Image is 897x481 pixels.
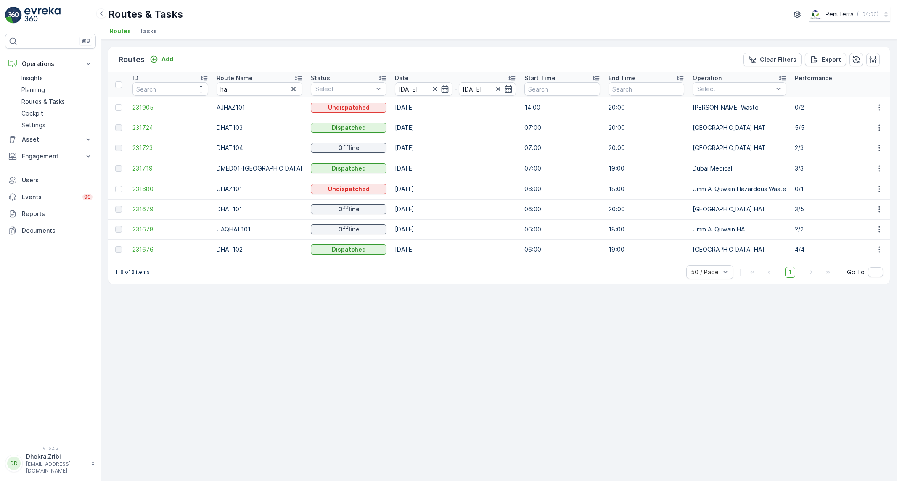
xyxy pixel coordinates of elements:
[132,245,208,254] a: 231676
[26,461,87,474] p: [EMAIL_ADDRESS][DOMAIN_NAME]
[609,124,684,132] p: 20:00
[795,205,871,213] p: 3/5
[795,185,871,193] p: 0/1
[395,82,452,96] input: dd/mm/yyyy
[22,60,79,68] p: Operations
[328,185,370,193] p: Undispatched
[795,74,832,82] p: Performance
[24,7,61,24] img: logo_light-DOdMpM7g.png
[115,124,122,131] div: Toggle Row Selected
[217,82,302,96] input: Search
[311,184,386,194] button: Undispatched
[391,179,520,199] td: [DATE]
[21,121,45,129] p: Settings
[826,10,854,18] p: Renuterra
[391,138,520,158] td: [DATE]
[795,164,871,173] p: 3/3
[311,244,386,255] button: Dispatched
[115,165,122,172] div: Toggle Row Selected
[22,176,93,184] p: Users
[108,8,183,21] p: Routes & Tasks
[609,103,684,112] p: 20:00
[18,119,96,131] a: Settings
[5,452,96,474] button: DDDhekra.Zribi[EMAIL_ADDRESS][DOMAIN_NAME]
[795,103,871,112] p: 0/2
[18,108,96,119] a: Cockpit
[391,199,520,219] td: [DATE]
[847,268,865,276] span: Go To
[119,54,145,66] p: Routes
[21,109,43,118] p: Cockpit
[5,222,96,239] a: Documents
[857,11,878,18] p: ( +04:00 )
[609,205,684,213] p: 20:00
[18,72,96,84] a: Insights
[115,246,122,253] div: Toggle Row Selected
[693,164,786,173] p: Dubai Medical
[139,27,157,35] span: Tasks
[391,118,520,138] td: [DATE]
[332,164,366,173] p: Dispatched
[132,103,208,112] span: 231905
[132,124,208,132] span: 231724
[311,163,386,173] button: Dispatched
[21,86,45,94] p: Planning
[760,55,796,64] p: Clear Filters
[217,185,302,193] p: UHAZ101
[5,7,22,24] img: logo
[524,103,600,112] p: 14:00
[822,55,841,64] p: Export
[454,84,457,94] p: -
[132,74,138,82] p: ID
[693,74,722,82] p: Operation
[524,144,600,152] p: 07:00
[524,74,556,82] p: Start Time
[5,148,96,165] button: Engagement
[391,97,520,118] td: [DATE]
[805,53,846,66] button: Export
[132,82,208,96] input: Search
[132,205,208,213] a: 231679
[524,245,600,254] p: 06:00
[795,124,871,132] p: 5/5
[132,185,208,193] a: 231680
[315,85,373,93] p: Select
[311,224,386,234] button: Offline
[809,7,890,22] button: Renuterra(+04:00)
[22,135,79,144] p: Asset
[609,82,684,96] input: Search
[132,144,208,152] a: 231723
[524,164,600,173] p: 07:00
[609,74,636,82] p: End Time
[391,158,520,179] td: [DATE]
[217,144,302,152] p: DHAT104
[697,85,773,93] p: Select
[115,269,150,276] p: 1-8 of 8 items
[161,55,173,63] p: Add
[217,245,302,254] p: DHAT102
[311,74,330,82] p: Status
[132,225,208,234] a: 231678
[217,124,302,132] p: DHAT103
[311,204,386,214] button: Offline
[22,193,77,201] p: Events
[524,82,600,96] input: Search
[809,10,822,19] img: Screenshot_2024-07-26_at_13.33.01.png
[338,225,360,234] p: Offline
[132,164,208,173] a: 231719
[785,267,795,278] span: 1
[332,245,366,254] p: Dispatched
[5,205,96,222] a: Reports
[609,185,684,193] p: 18:00
[22,210,93,218] p: Reports
[693,205,786,213] p: [GEOGRAPHIC_DATA] HAT
[21,97,65,106] p: Routes & Tasks
[5,189,96,205] a: Events99
[311,143,386,153] button: Offline
[609,225,684,234] p: 18:00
